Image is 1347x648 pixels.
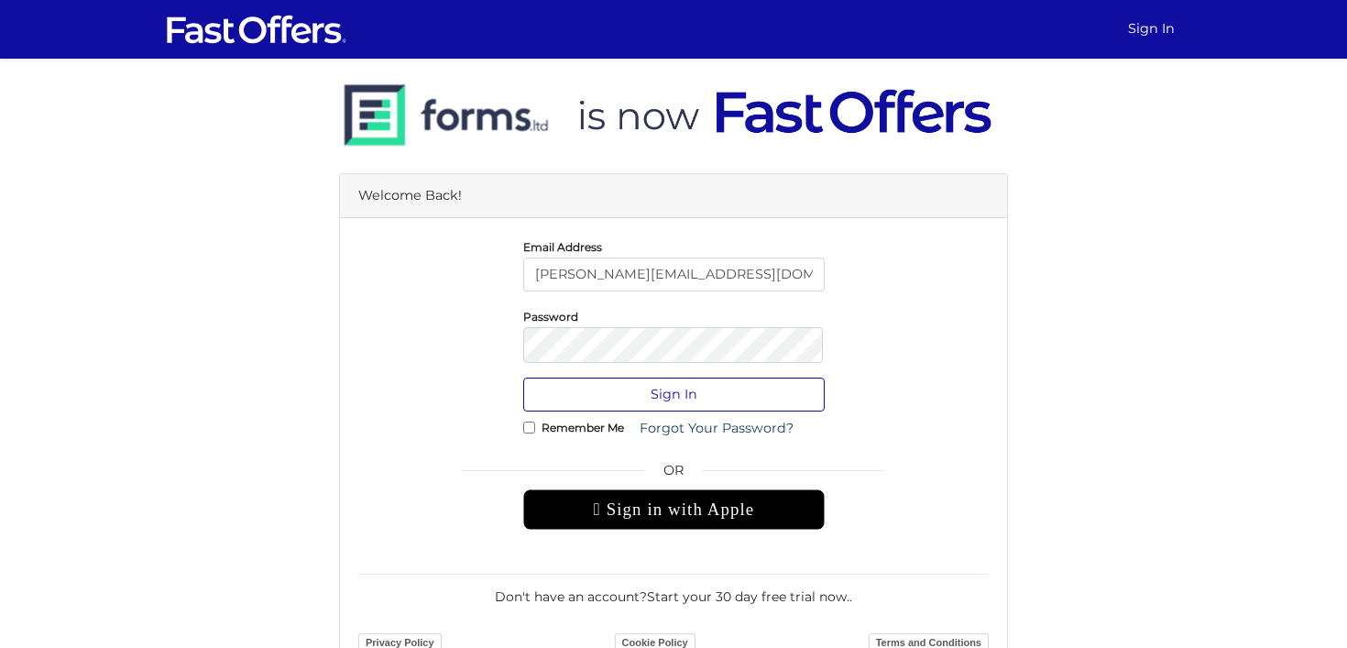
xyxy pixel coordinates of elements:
div: Don't have an account? . [358,574,989,607]
a: Sign In [1121,11,1182,47]
a: Forgot Your Password? [628,412,805,445]
span: OR [523,460,825,489]
div: Welcome Back! [340,174,1007,218]
button: Sign In [523,378,825,412]
label: Password [523,314,578,319]
label: Remember Me [542,425,624,430]
label: Email Address [523,245,602,249]
div: Sign in with Apple [523,489,825,530]
input: E-Mail [523,258,825,291]
a: Start your 30 day free trial now. [647,588,849,605]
